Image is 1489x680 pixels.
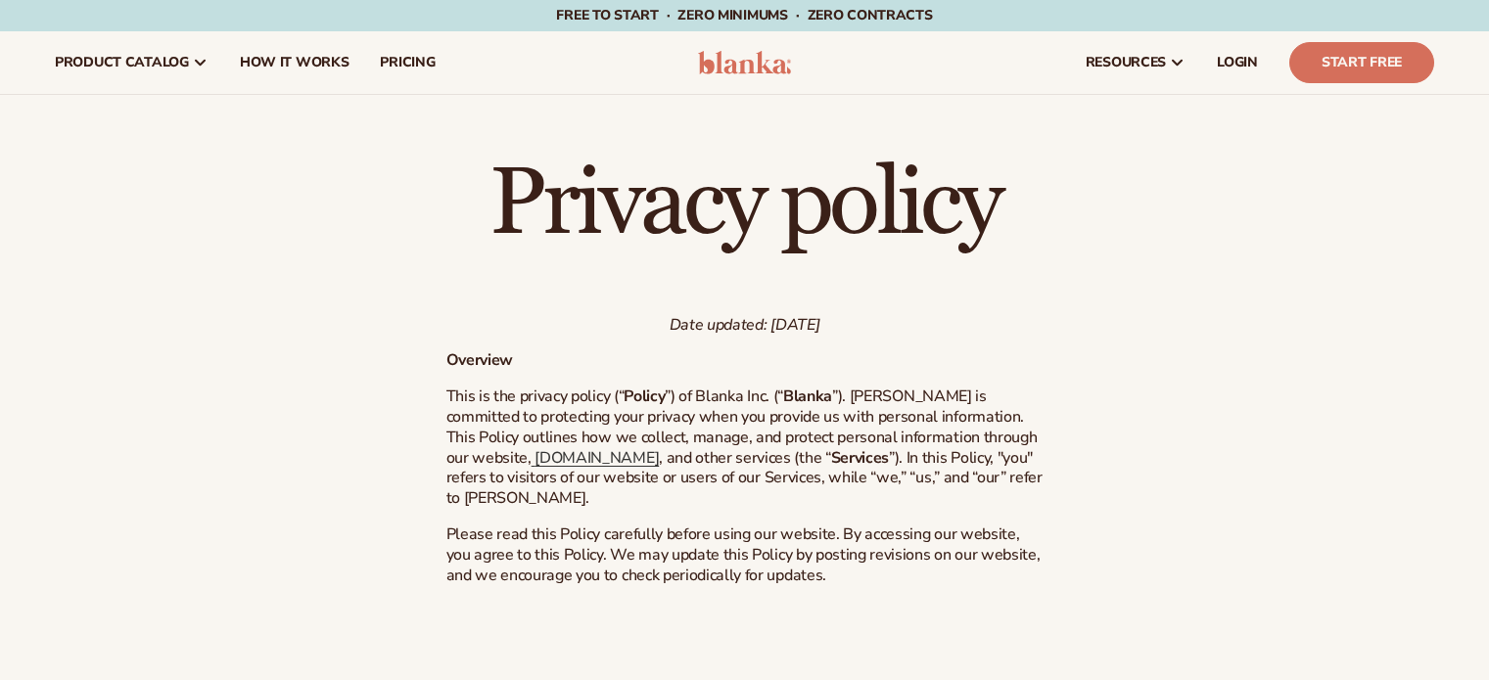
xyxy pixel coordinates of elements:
[783,385,832,407] strong: Blanka
[670,314,820,336] em: Date updated: [DATE]
[624,385,665,407] strong: Policy
[55,55,189,70] span: product catalog
[364,31,450,94] a: pricing
[698,51,791,74] img: logo
[532,447,660,469] a: [DOMAIN_NAME]
[39,31,224,94] a: product catalog
[665,385,783,407] span: ”) of Blanka Inc. (“
[1289,42,1434,83] a: Start Free
[659,447,830,469] span: , and other services (the “
[380,55,435,70] span: pricing
[1201,31,1274,94] a: LOGIN
[831,447,889,469] strong: Services
[446,158,1044,251] h1: Privacy policy
[240,55,349,70] span: How It Works
[446,349,513,371] strong: Overview
[446,385,1038,468] span: ”). [PERSON_NAME] is committed to protecting your privacy when you provide us with personal infor...
[446,447,1043,510] span: ”). In this Policy, "you" refers to visitors of our website or users of our Services, while “we,”...
[446,523,1041,586] span: Please read this Policy carefully before using our website. By accessing our website, you agree t...
[535,447,659,469] span: [DOMAIN_NAME]
[1086,55,1166,70] span: resources
[556,6,932,24] span: Free to start · ZERO minimums · ZERO contracts
[446,385,625,407] span: This is the privacy policy (“
[1070,31,1201,94] a: resources
[1217,55,1258,70] span: LOGIN
[224,31,365,94] a: How It Works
